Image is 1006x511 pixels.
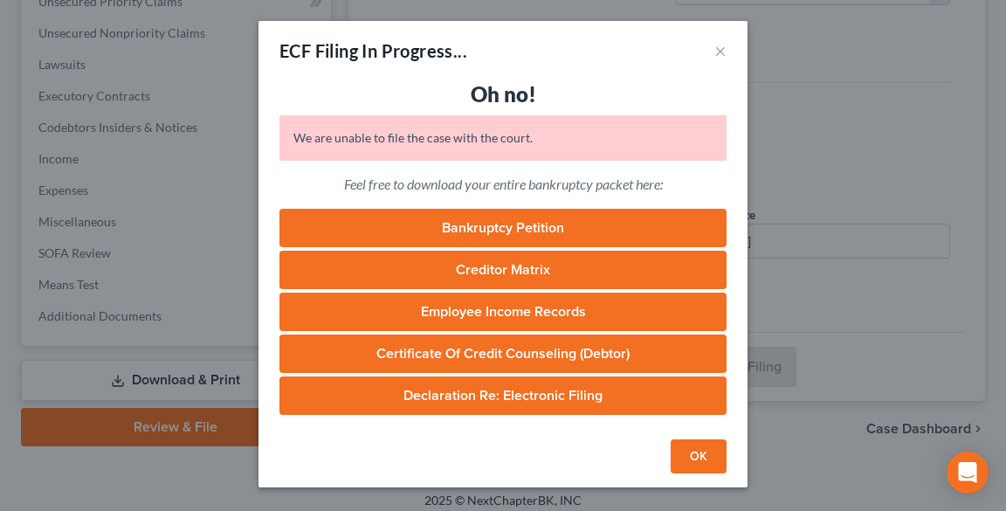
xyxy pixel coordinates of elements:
[279,251,727,289] a: Creditor Matrix
[279,293,727,331] a: Employee Income Records
[279,376,727,415] a: Declaration Re: Electronic Filing
[714,40,727,61] button: ×
[279,335,727,373] a: Certificate of Credit Counseling (Debtor)
[671,439,727,474] button: OK
[279,38,467,63] div: ECF Filing In Progress...
[947,452,989,494] div: Open Intercom Messenger
[279,175,727,195] p: Feel free to download your entire bankruptcy packet here:
[279,80,727,108] h3: Oh no!
[279,115,727,161] div: We are unable to file the case with the court.
[279,209,727,247] a: Bankruptcy Petition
